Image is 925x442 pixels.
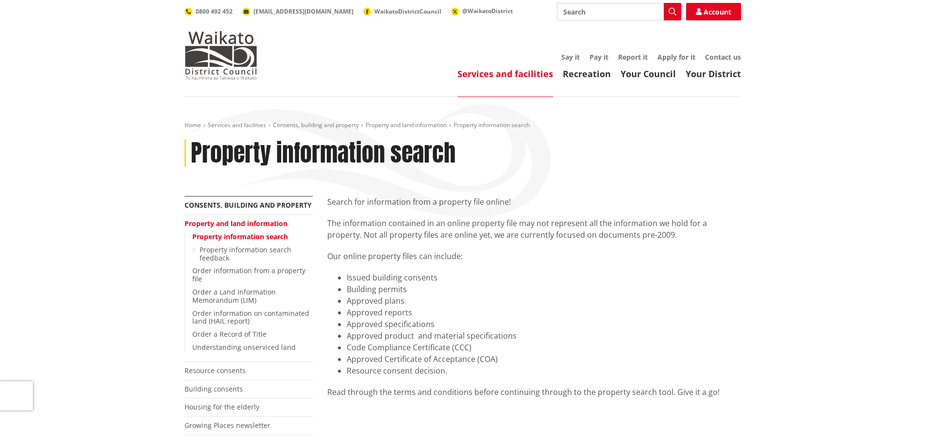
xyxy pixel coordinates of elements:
a: Growing Places newsletter [185,421,270,430]
a: Housing for the elderly [185,402,259,411]
span: WaikatoDistrictCouncil [374,7,441,16]
span: 0800 492 452 [196,7,233,16]
span: [EMAIL_ADDRESS][DOMAIN_NAME] [253,7,353,16]
input: Search input [557,3,681,20]
a: Property and land information [185,219,287,228]
div: Read through the terms and conditions before continuing through to the property search tool. Give... [327,386,741,398]
a: Understanding unserviced land [192,343,296,352]
a: Building consents [185,384,243,393]
a: Property information search [192,232,288,241]
a: Apply for it [657,52,695,62]
a: Property and land information [366,121,447,129]
li: Issued building consents [347,272,741,283]
a: Order information from a property file [192,266,305,283]
a: Consents, building and property [185,200,312,210]
a: Order information on contaminated land (HAIL report) [192,309,309,326]
a: Pay it [589,52,608,62]
li: Approved plans [347,295,741,307]
img: Waikato District Council - Te Kaunihera aa Takiwaa o Waikato [185,31,257,80]
a: Recreation [563,68,611,80]
a: Property information search feedback [200,245,291,262]
li: Approved specifications [347,318,741,330]
a: Services and facilities [208,121,266,129]
nav: breadcrumb [185,121,741,130]
li: Approved reports [347,307,741,318]
span: Property information search [454,121,530,129]
li: Approved Certificate of Acceptance (COA) [347,353,741,365]
a: Order a Land Information Memorandum (LIM) [192,287,276,305]
a: WaikatoDistrictCouncil [363,7,441,16]
li: Resource consent decision. [347,365,741,377]
a: Services and facilities [457,68,553,80]
li: Code Compliance Certificate (CCC) [347,342,741,353]
a: Home [185,121,201,129]
a: Order a Record of Title [192,329,267,339]
h1: Property information search [191,139,455,167]
a: Say it [561,52,580,62]
a: 0800 492 452 [185,7,233,16]
a: Account [686,3,741,20]
a: Resource consents [185,366,246,375]
a: Contact us [705,52,741,62]
a: Report it [618,52,648,62]
a: @WaikatoDistrict [451,7,513,15]
a: Your District [686,68,741,80]
a: Your Council [621,68,676,80]
p: Search for information from a property file online! [327,196,741,208]
li: Building permits [347,283,741,295]
span: Our online property files can include: [327,251,463,262]
span: @WaikatoDistrict [462,7,513,15]
p: The information contained in an online property file may not represent all the information we hol... [327,217,741,241]
a: Consents, building and property [273,121,359,129]
a: [EMAIL_ADDRESS][DOMAIN_NAME] [242,7,353,16]
li: Approved product and material specifications [347,330,741,342]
